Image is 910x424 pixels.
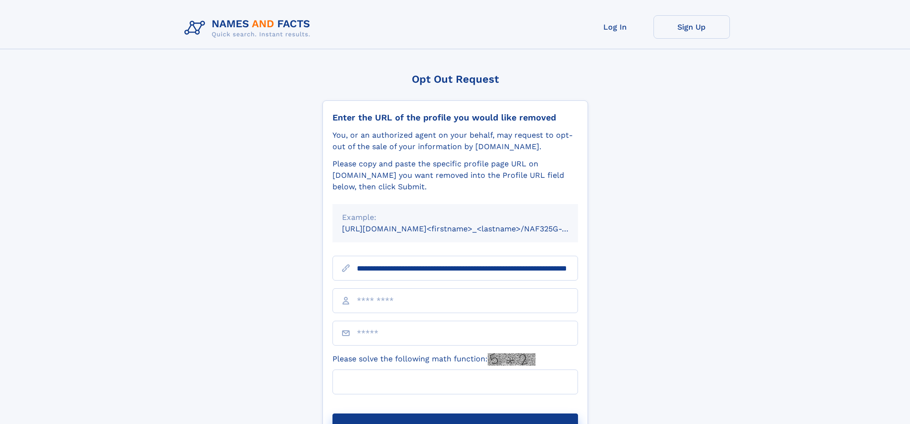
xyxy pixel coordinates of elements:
[653,15,730,39] a: Sign Up
[181,15,318,41] img: Logo Names and Facts
[332,130,578,152] div: You, or an authorized agent on your behalf, may request to opt-out of the sale of your informatio...
[322,73,588,85] div: Opt Out Request
[342,212,568,223] div: Example:
[332,353,535,366] label: Please solve the following math function:
[342,224,596,233] small: [URL][DOMAIN_NAME]<firstname>_<lastname>/NAF325G-xxxxxxxx
[332,112,578,123] div: Enter the URL of the profile you would like removed
[577,15,653,39] a: Log In
[332,158,578,193] div: Please copy and paste the specific profile page URL on [DOMAIN_NAME] you want removed into the Pr...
